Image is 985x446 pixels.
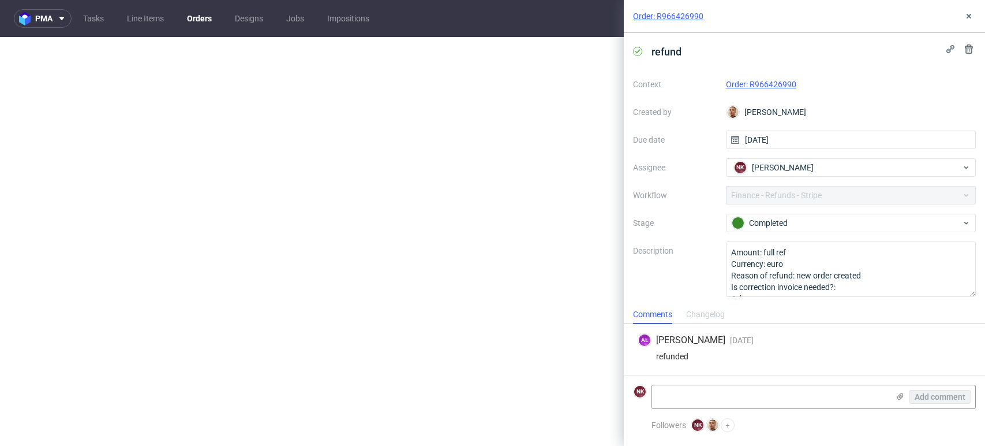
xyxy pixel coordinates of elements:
[727,106,739,118] img: Bartłomiej Leśniczuk
[76,9,111,28] a: Tasks
[633,306,672,324] div: Comments
[726,241,976,297] textarea: Amount: full ref Currency: euro Reason of refund: new order created Is correction invoice needed?...
[120,9,171,28] a: Line Items
[647,42,686,61] span: refund
[639,335,650,346] figcaption: AŁ
[638,352,971,361] div: refunded
[633,188,717,202] label: Workflow
[732,217,961,229] div: Completed
[633,10,703,22] a: Order: R966426990
[735,162,746,173] figcaption: NK
[686,306,725,324] div: Changelog
[19,12,35,25] img: logo
[634,386,646,397] figcaption: NK
[656,334,725,347] span: [PERSON_NAME]
[180,9,219,28] a: Orders
[633,77,717,91] label: Context
[726,80,796,89] a: Order: R966426990
[721,418,735,432] button: +
[228,9,270,28] a: Designs
[651,421,686,430] span: Followers
[633,161,717,174] label: Assignee
[707,419,718,431] img: Bartłomiej Leśniczuk
[726,103,976,121] div: [PERSON_NAME]
[279,9,311,28] a: Jobs
[730,336,754,345] span: [DATE]
[320,9,376,28] a: Impositions
[14,9,72,28] button: pma
[692,419,703,431] figcaption: NK
[633,244,717,295] label: Description
[633,216,717,230] label: Stage
[752,162,814,173] span: [PERSON_NAME]
[633,105,717,119] label: Created by
[35,14,53,23] span: pma
[633,133,717,147] label: Due date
